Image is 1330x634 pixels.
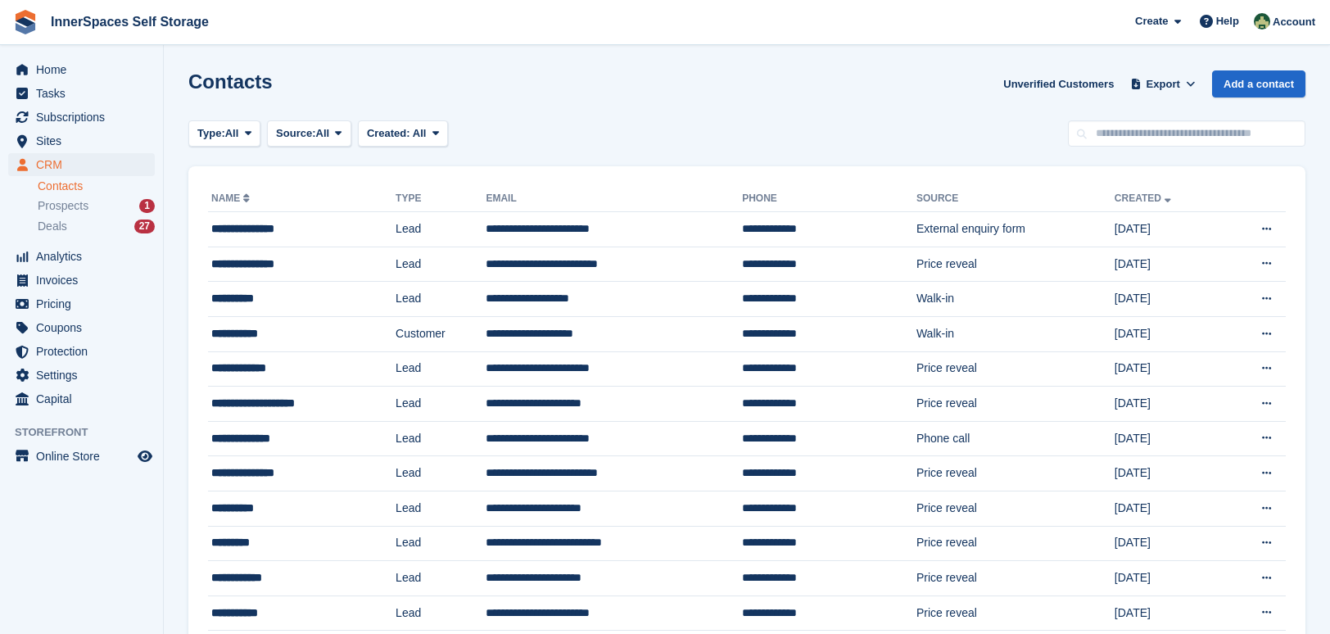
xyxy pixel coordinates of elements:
[8,269,155,292] a: menu
[1115,247,1224,282] td: [DATE]
[396,186,486,212] th: Type
[396,526,486,561] td: Lead
[1115,316,1224,351] td: [DATE]
[44,8,215,35] a: InnerSpaces Self Storage
[139,199,155,213] div: 1
[916,247,1115,282] td: Price reveal
[8,106,155,129] a: menu
[997,70,1120,97] a: Unverified Customers
[36,58,134,81] span: Home
[36,316,134,339] span: Coupons
[188,70,273,93] h1: Contacts
[36,269,134,292] span: Invoices
[8,82,155,105] a: menu
[396,212,486,247] td: Lead
[1115,596,1224,631] td: [DATE]
[396,247,486,282] td: Lead
[36,153,134,176] span: CRM
[134,220,155,233] div: 27
[197,125,225,142] span: Type:
[916,186,1115,212] th: Source
[36,292,134,315] span: Pricing
[916,421,1115,456] td: Phone call
[1147,76,1180,93] span: Export
[316,125,330,142] span: All
[15,424,163,441] span: Storefront
[8,292,155,315] a: menu
[396,561,486,596] td: Lead
[8,58,155,81] a: menu
[135,446,155,466] a: Preview store
[1127,70,1199,97] button: Export
[36,445,134,468] span: Online Store
[8,387,155,410] a: menu
[1115,387,1224,422] td: [DATE]
[916,456,1115,491] td: Price reveal
[742,186,916,212] th: Phone
[267,120,351,147] button: Source: All
[8,245,155,268] a: menu
[188,120,260,147] button: Type: All
[1115,526,1224,561] td: [DATE]
[13,10,38,34] img: stora-icon-8386f47178a22dfd0bd8f6a31ec36ba5ce8667c1dd55bd0f319d3a0aa187defe.svg
[36,340,134,363] span: Protection
[916,526,1115,561] td: Price reveal
[1216,13,1239,29] span: Help
[36,129,134,152] span: Sites
[8,364,155,387] a: menu
[916,351,1115,387] td: Price reveal
[211,192,253,204] a: Name
[36,245,134,268] span: Analytics
[916,316,1115,351] td: Walk-in
[1115,491,1224,526] td: [DATE]
[8,129,155,152] a: menu
[358,120,448,147] button: Created: All
[38,197,155,215] a: Prospects 1
[225,125,239,142] span: All
[396,351,486,387] td: Lead
[8,445,155,468] a: menu
[396,282,486,317] td: Lead
[1254,13,1270,29] img: Paula Amey
[396,387,486,422] td: Lead
[367,127,410,139] span: Created:
[36,387,134,410] span: Capital
[1115,212,1224,247] td: [DATE]
[276,125,315,142] span: Source:
[1212,70,1305,97] a: Add a contact
[1115,282,1224,317] td: [DATE]
[38,219,67,234] span: Deals
[38,218,155,235] a: Deals 27
[916,282,1115,317] td: Walk-in
[396,456,486,491] td: Lead
[1115,456,1224,491] td: [DATE]
[916,387,1115,422] td: Price reveal
[38,198,88,214] span: Prospects
[8,316,155,339] a: menu
[396,596,486,631] td: Lead
[1115,192,1174,204] a: Created
[36,82,134,105] span: Tasks
[396,316,486,351] td: Customer
[916,212,1115,247] td: External enquiry form
[916,491,1115,526] td: Price reveal
[413,127,427,139] span: All
[1115,421,1224,456] td: [DATE]
[916,561,1115,596] td: Price reveal
[1115,561,1224,596] td: [DATE]
[1115,351,1224,387] td: [DATE]
[396,421,486,456] td: Lead
[38,179,155,194] a: Contacts
[8,153,155,176] a: menu
[396,491,486,526] td: Lead
[36,364,134,387] span: Settings
[486,186,742,212] th: Email
[1135,13,1168,29] span: Create
[1273,14,1315,30] span: Account
[916,596,1115,631] td: Price reveal
[36,106,134,129] span: Subscriptions
[8,340,155,363] a: menu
